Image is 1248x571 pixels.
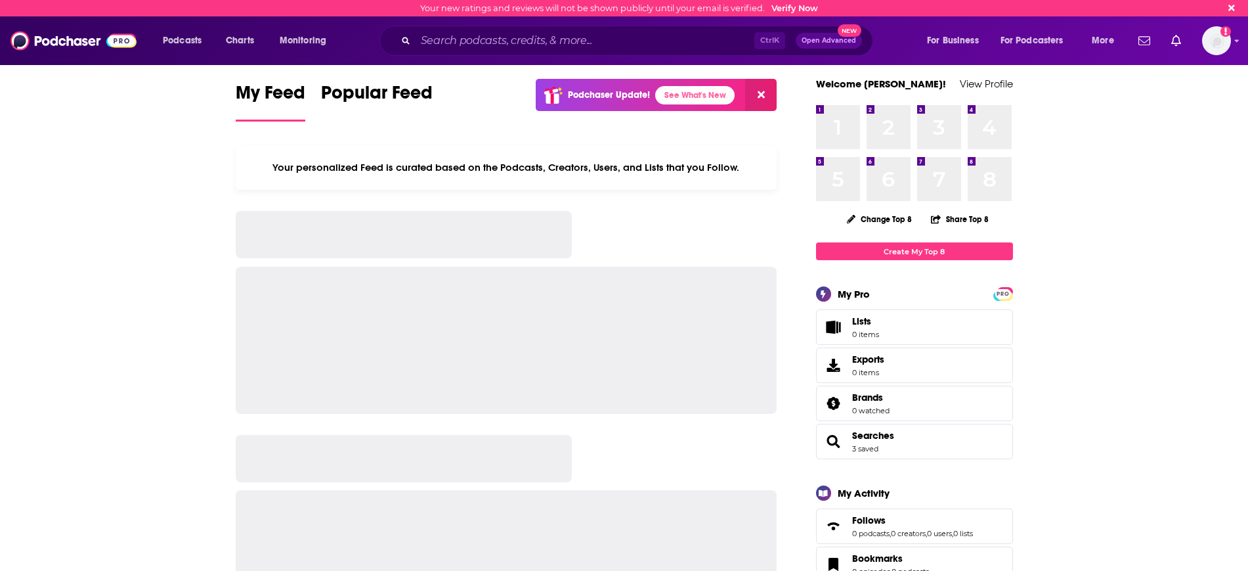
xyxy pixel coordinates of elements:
button: open menu [270,30,343,51]
a: 0 users [927,529,952,538]
a: Create My Top 8 [816,242,1013,260]
span: Lists [852,315,879,327]
a: 0 podcasts [852,529,890,538]
span: Charts [226,32,254,50]
div: Your new ratings and reviews will not be shown publicly until your email is verified. [420,3,818,13]
a: 0 creators [891,529,926,538]
a: 0 lists [953,529,973,538]
span: Bookmarks [852,553,903,564]
a: Brands [821,394,847,413]
span: For Business [927,32,979,50]
span: 0 items [852,368,884,377]
a: Popular Feed [321,81,433,122]
span: , [890,529,891,538]
input: Search podcasts, credits, & more... [416,30,754,51]
svg: Email not verified [1220,26,1231,37]
span: PRO [995,289,1011,299]
span: Lists [852,315,871,327]
a: Verify Now [771,3,818,13]
span: For Podcasters [1001,32,1064,50]
a: Follows [821,517,847,536]
a: Show notifications dropdown [1133,30,1155,52]
a: Brands [852,392,890,403]
div: My Pro [838,288,870,300]
p: Podchaser Update! [568,89,650,101]
a: Charts [217,30,262,51]
a: My Feed [236,81,305,122]
button: open menu [1083,30,1130,51]
span: Follows [852,514,886,526]
a: Lists [816,309,1013,345]
a: Searches [852,430,894,442]
button: Show profile menu [1202,26,1231,55]
a: 0 watched [852,406,890,415]
span: Podcasts [163,32,202,50]
span: Exports [852,354,884,365]
span: More [1092,32,1114,50]
span: Brands [816,386,1013,421]
span: My Feed [236,81,305,112]
button: Change Top 8 [839,211,920,227]
a: Show notifications dropdown [1166,30,1186,52]
span: Popular Feed [321,81,433,112]
a: Searches [821,432,847,451]
button: Open AdvancedNew [796,33,862,49]
a: 3 saved [852,444,878,453]
div: Search podcasts, credits, & more... [392,26,886,56]
a: PRO [995,288,1011,298]
div: My Activity [838,487,890,499]
span: Ctrl K [754,32,785,49]
span: Follows [816,509,1013,544]
button: open menu [918,30,995,51]
a: Follows [852,514,973,526]
span: Searches [816,424,1013,459]
button: open menu [992,30,1083,51]
a: Welcome [PERSON_NAME]! [816,78,946,90]
a: Exports [816,348,1013,383]
button: open menu [154,30,219,51]
a: View Profile [960,78,1013,90]
span: Monitoring [280,32,326,50]
img: Podchaser - Follow, Share and Rate Podcasts [11,28,137,53]
button: Share Top 8 [930,206,989,232]
a: Bookmarks [852,553,929,564]
img: User Profile [1202,26,1231,55]
span: Lists [821,318,847,336]
span: Open Advanced [802,37,856,44]
span: , [926,529,927,538]
span: Exports [821,356,847,375]
span: 0 items [852,330,879,339]
span: Logged in as MelissaPS [1202,26,1231,55]
div: Your personalized Feed is curated based on the Podcasts, Creators, Users, and Lists that you Follow. [236,145,777,190]
span: New [838,24,861,37]
span: , [952,529,953,538]
a: See What's New [655,86,735,104]
span: Brands [852,392,883,403]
